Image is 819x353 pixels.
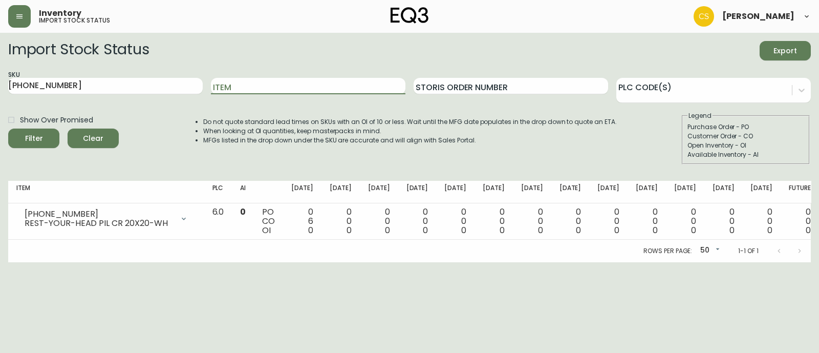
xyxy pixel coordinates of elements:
[614,224,619,236] span: 0
[16,207,196,230] div: [PHONE_NUMBER]REST-YOUR-HEAD PIL CR 20X20-WH
[729,224,735,236] span: 0
[559,207,581,235] div: 0 0
[666,181,704,203] th: [DATE]
[767,224,772,236] span: 0
[643,246,692,256] p: Rows per page:
[687,141,804,150] div: Open Inventory - OI
[39,9,81,17] span: Inventory
[347,224,352,236] span: 0
[25,132,43,145] div: Filter
[436,181,475,203] th: [DATE]
[483,207,505,235] div: 0 0
[391,7,428,24] img: logo
[500,224,505,236] span: 0
[687,111,713,120] legend: Legend
[691,224,696,236] span: 0
[475,181,513,203] th: [DATE]
[232,181,254,203] th: AI
[750,207,772,235] div: 0 0
[330,207,352,235] div: 0 0
[8,41,149,60] h2: Import Stock Status
[423,224,428,236] span: 0
[25,210,174,219] div: [PHONE_NUMBER]
[283,181,321,203] th: [DATE]
[204,203,232,240] td: 6.0
[360,181,398,203] th: [DATE]
[768,45,803,57] span: Export
[8,129,59,148] button: Filter
[25,219,174,228] div: REST-YOUR-HEAD PIL CR 20X20-WH
[687,132,804,141] div: Customer Order - CO
[385,224,390,236] span: 0
[694,6,714,27] img: 996bfd46d64b78802a67b62ffe4c27a2
[308,224,313,236] span: 0
[713,207,735,235] div: 0 0
[687,122,804,132] div: Purchase Order - PO
[636,207,658,235] div: 0 0
[789,207,811,235] div: 0 0
[597,207,619,235] div: 0 0
[589,181,628,203] th: [DATE]
[687,150,804,159] div: Available Inventory - AI
[742,181,781,203] th: [DATE]
[444,207,466,235] div: 0 0
[39,17,110,24] h5: import stock status
[76,132,111,145] span: Clear
[538,224,543,236] span: 0
[760,41,811,60] button: Export
[398,181,437,203] th: [DATE]
[781,181,819,203] th: Future
[521,207,543,235] div: 0 0
[653,224,658,236] span: 0
[68,129,119,148] button: Clear
[204,181,232,203] th: PLC
[262,207,275,235] div: PO CO
[203,117,617,127] li: Do not quote standard lead times on SKUs with an OI of 10 or less. Wait until the MFG date popula...
[8,181,204,203] th: Item
[20,115,93,126] span: Show Over Promised
[704,181,743,203] th: [DATE]
[576,224,581,236] span: 0
[738,246,759,256] p: 1-1 of 1
[321,181,360,203] th: [DATE]
[513,181,551,203] th: [DATE]
[203,136,617,145] li: MFGs listed in the drop down under the SKU are accurate and will align with Sales Portal.
[696,242,722,259] div: 50
[674,207,696,235] div: 0 0
[406,207,428,235] div: 0 0
[461,224,466,236] span: 0
[368,207,390,235] div: 0 0
[203,127,617,136] li: When looking at OI quantities, keep masterpacks in mind.
[551,181,590,203] th: [DATE]
[628,181,666,203] th: [DATE]
[291,207,313,235] div: 0 6
[722,12,794,20] span: [PERSON_NAME]
[262,224,271,236] span: OI
[240,206,246,218] span: 0
[806,224,811,236] span: 0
